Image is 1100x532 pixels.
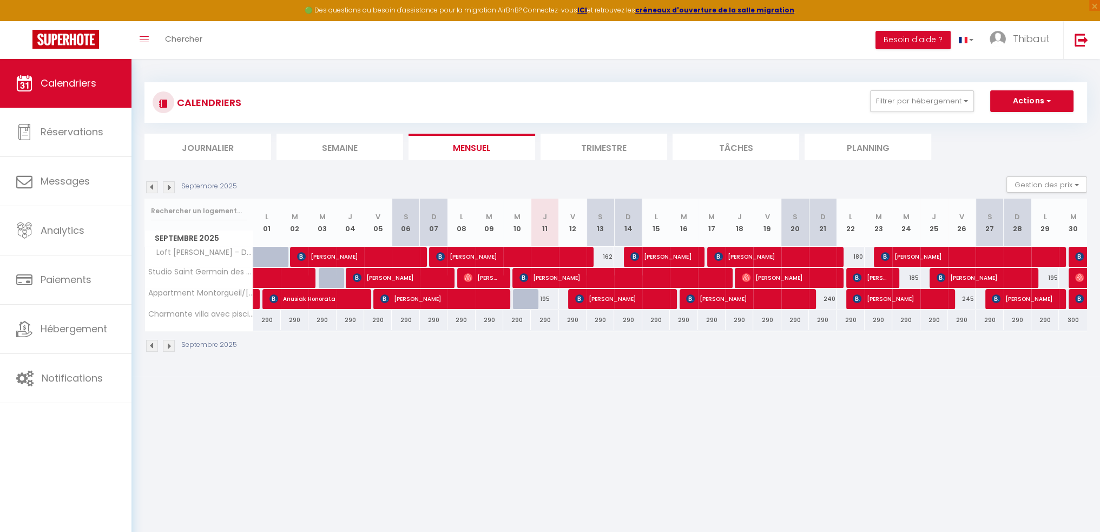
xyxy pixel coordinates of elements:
[1075,33,1088,47] img: logout
[587,247,614,267] div: 162
[392,199,419,247] th: 06
[145,231,253,246] span: Septembre 2025
[337,310,364,330] div: 290
[292,212,298,222] abbr: M
[1015,212,1020,222] abbr: D
[570,212,575,222] abbr: V
[42,371,103,385] span: Notifications
[698,199,726,247] th: 17
[308,310,336,330] div: 290
[308,199,336,247] th: 03
[503,199,531,247] th: 10
[820,212,826,222] abbr: D
[1004,199,1031,247] th: 28
[598,212,603,222] abbr: S
[1059,199,1087,247] th: 30
[174,90,241,115] h3: CALENDRIERS
[976,310,1003,330] div: 290
[41,174,90,188] span: Messages
[698,310,726,330] div: 290
[976,199,1003,247] th: 27
[319,212,326,222] abbr: M
[625,212,631,222] abbr: D
[32,30,99,49] img: Super Booking
[364,199,392,247] th: 05
[41,322,107,336] span: Hébergement
[809,289,836,309] div: 240
[514,212,521,222] abbr: M
[881,246,1056,267] span: [PERSON_NAME]
[681,212,687,222] abbr: M
[870,90,974,112] button: Filtrer par hébergement
[409,134,535,160] li: Mensuel
[753,310,781,330] div: 290
[41,125,103,139] span: Réservations
[932,212,936,222] abbr: J
[614,199,642,247] th: 14
[531,310,558,330] div: 290
[577,5,587,15] a: ICI
[614,310,642,330] div: 290
[447,310,475,330] div: 290
[809,310,836,330] div: 290
[836,247,864,267] div: 180
[903,212,910,222] abbr: M
[1006,176,1087,193] button: Gestion des prix
[865,199,892,247] th: 23
[420,310,447,330] div: 290
[670,199,697,247] th: 16
[404,212,409,222] abbr: S
[575,288,667,309] span: [PERSON_NAME]
[865,310,892,330] div: 290
[41,273,91,286] span: Paiements
[1070,212,1076,222] abbr: M
[781,310,809,330] div: 290
[9,4,41,37] button: Ouvrir le widget de chat LiveChat
[742,267,834,288] span: [PERSON_NAME]
[920,310,948,330] div: 290
[353,267,445,288] span: [PERSON_NAME]
[959,212,964,222] abbr: V
[587,199,614,247] th: 13
[892,310,920,330] div: 290
[1004,310,1031,330] div: 290
[297,246,417,267] span: [PERSON_NAME]
[686,288,806,309] span: [PERSON_NAME]
[765,212,769,222] abbr: V
[281,199,308,247] th: 02
[781,199,809,247] th: 20
[892,268,920,288] div: 185
[987,212,992,222] abbr: S
[635,5,794,15] strong: créneaux d'ouverture de la salle migration
[992,288,1056,309] span: [PERSON_NAME]
[805,134,931,160] li: Planning
[559,199,587,247] th: 12
[1044,212,1047,222] abbr: L
[1031,310,1059,330] div: 290
[337,199,364,247] th: 04
[276,134,403,160] li: Semaine
[147,268,255,276] span: Studio Saint Germain des près
[144,134,271,160] li: Journalier
[447,199,475,247] th: 08
[543,212,547,222] abbr: J
[253,199,281,247] th: 01
[714,246,834,267] span: [PERSON_NAME]
[281,310,308,330] div: 290
[41,224,84,237] span: Analytics
[165,33,202,44] span: Chercher
[809,199,836,247] th: 21
[836,199,864,247] th: 22
[269,288,361,309] span: Anusiak Honorata
[836,310,864,330] div: 290
[892,199,920,247] th: 24
[587,310,614,330] div: 290
[151,201,247,221] input: Rechercher un logement...
[541,134,667,160] li: Trimestre
[181,181,237,192] p: Septembre 2025
[673,134,799,160] li: Tâches
[503,310,531,330] div: 290
[737,212,742,222] abbr: J
[948,310,976,330] div: 290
